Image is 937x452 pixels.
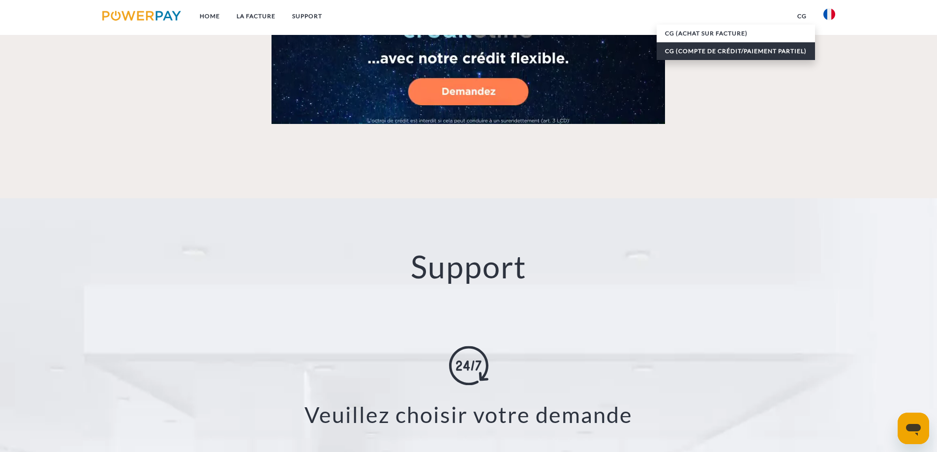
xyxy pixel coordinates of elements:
iframe: Bouton de lancement de la fenêtre de messagerie [898,413,929,444]
h3: Veuillez choisir votre demande [59,401,878,429]
a: Support [284,7,331,25]
a: LA FACTURE [228,7,284,25]
a: Fallback Image [124,2,814,124]
img: online-shopping.svg [449,346,488,386]
img: fr [823,8,835,20]
a: Home [191,7,228,25]
h2: Support [47,247,890,286]
img: logo-powerpay.svg [102,11,181,21]
a: CG (Compte de crédit/paiement partiel) [657,42,815,60]
a: CG (achat sur facture) [657,25,815,42]
a: CG [789,7,815,25]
